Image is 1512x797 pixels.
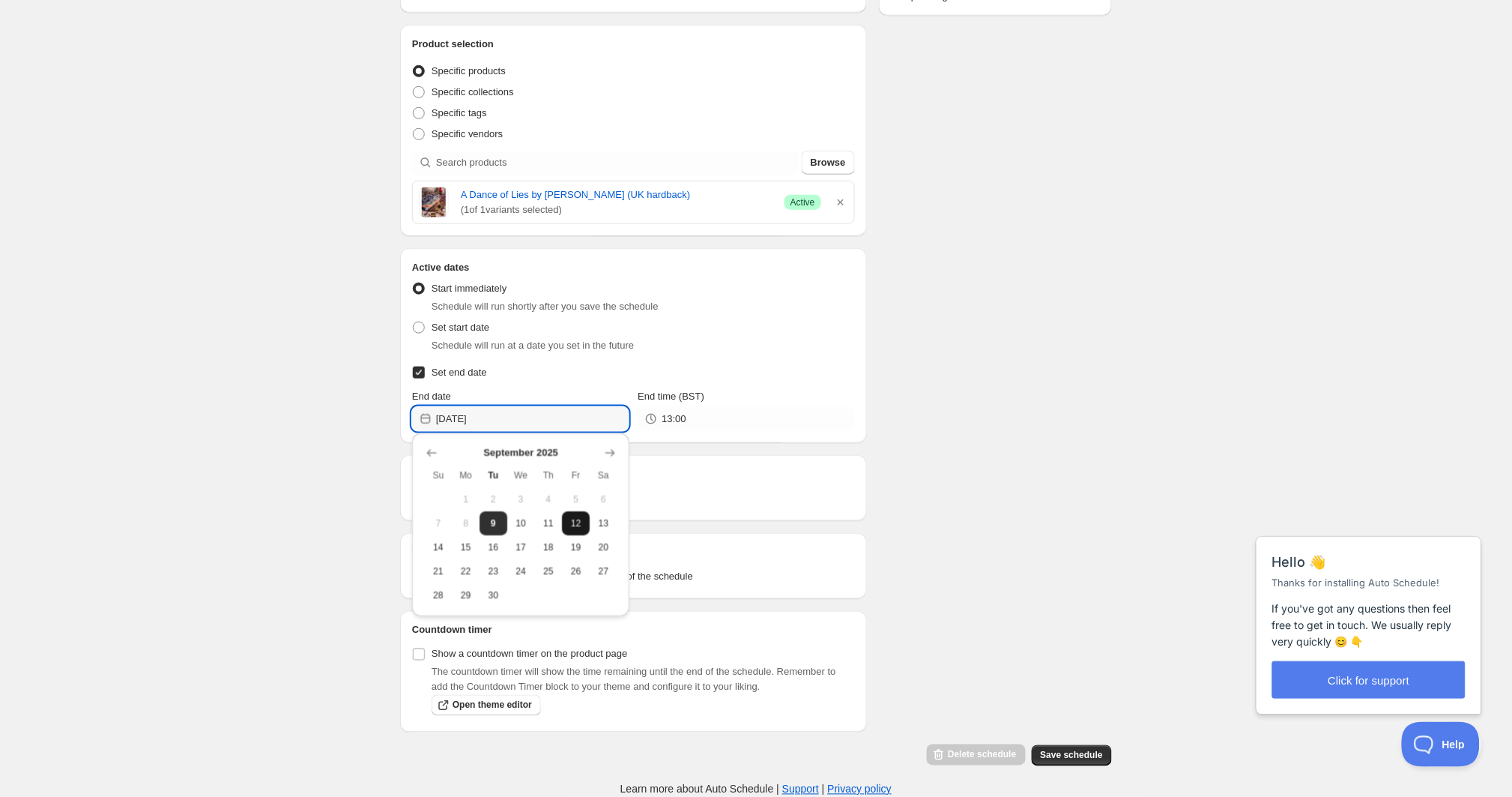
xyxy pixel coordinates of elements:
[432,649,628,660] span: Show a countdown timer on the product page
[802,151,855,175] button: Browse
[412,391,451,402] span: End date
[507,487,535,511] button: Wednesday September 3 2025
[424,583,452,607] button: Sunday September 28 2025
[430,469,446,481] span: Su
[513,517,529,529] span: 10
[534,487,562,511] button: Thursday September 4 2025
[461,187,772,202] a: A Dance of Lies by [PERSON_NAME] (UK hardback)
[486,493,501,505] span: 2
[432,322,489,333] span: Set start date
[507,511,535,535] button: Wednesday September 10 2025
[534,463,562,487] th: Thursday
[590,511,617,535] button: Saturday September 13 2025
[540,565,556,577] span: 25
[568,541,584,553] span: 19
[568,493,584,505] span: 5
[458,565,474,577] span: 22
[1402,722,1482,767] iframe: Help Scout Beacon - Open
[596,541,611,553] span: 20
[540,541,556,553] span: 18
[513,493,529,505] span: 3
[540,493,556,505] span: 4
[811,155,846,170] span: Browse
[562,559,590,583] button: Friday September 26 2025
[430,517,446,529] span: 7
[540,517,556,529] span: 11
[432,340,634,351] span: Schedule will run at a date you set in the future
[486,541,501,553] span: 16
[782,784,819,796] a: Support
[596,565,611,577] span: 27
[412,37,855,52] h2: Product selection
[513,469,529,481] span: We
[458,517,474,529] span: 8
[458,469,474,481] span: Mo
[458,493,474,505] span: 1
[1041,750,1103,762] span: Save schedule
[432,283,506,294] span: Start immediately
[424,511,452,535] button: Sunday September 7 2025
[1032,745,1112,766] button: Save schedule
[507,463,535,487] th: Wednesday
[534,559,562,583] button: Thursday September 25 2025
[412,545,855,560] h2: Tags
[432,128,503,139] span: Specific vendors
[568,469,584,481] span: Fr
[452,559,480,583] button: Monday September 22 2025
[412,467,855,482] h2: Repeating
[534,535,562,559] button: Thursday September 18 2025
[452,511,480,535] button: Monday September 8 2025
[412,623,855,638] h2: Countdown timer
[590,487,617,511] button: Saturday September 6 2025
[424,463,452,487] th: Sunday
[412,260,855,275] h2: Active dates
[507,535,535,559] button: Wednesday September 17 2025
[480,511,507,535] button: Today Tuesday September 9 2025
[461,202,772,217] span: ( 1 of 1 variants selected)
[568,517,584,529] span: 12
[486,589,501,601] span: 30
[513,541,529,553] span: 17
[452,535,480,559] button: Monday September 15 2025
[790,196,815,208] span: Active
[430,541,446,553] span: 14
[480,535,507,559] button: Tuesday September 16 2025
[596,517,611,529] span: 13
[596,493,611,505] span: 6
[452,487,480,511] button: Monday September 1 2025
[828,784,892,796] a: Privacy policy
[421,442,442,463] button: Show previous month, August 2025
[513,565,529,577] span: 24
[486,517,501,529] span: 9
[432,107,487,118] span: Specific tags
[452,583,480,607] button: Monday September 29 2025
[562,535,590,559] button: Friday September 19 2025
[432,301,659,312] span: Schedule will run shortly after you save the schedule
[540,469,556,481] span: Th
[480,559,507,583] button: Tuesday September 23 2025
[453,700,532,712] span: Open theme editor
[452,463,480,487] th: Monday
[562,487,590,511] button: Friday September 5 2025
[480,583,507,607] button: Tuesday September 30 2025
[534,511,562,535] button: Thursday September 11 2025
[590,535,617,559] button: Saturday September 20 2025
[432,665,855,695] p: The countdown timer will show the time remaining until the end of the schedule. Remember to add t...
[1249,502,1490,722] iframe: Help Scout Beacon - Messages and Notifications
[430,589,446,601] span: 28
[507,559,535,583] button: Wednesday September 24 2025
[638,391,704,402] span: End time (BST)
[458,541,474,553] span: 15
[590,463,617,487] th: Saturday
[590,559,617,583] button: Saturday September 27 2025
[562,463,590,487] th: Friday
[480,463,507,487] th: Tuesday
[432,695,541,716] a: Open theme editor
[568,565,584,577] span: 26
[436,151,799,175] input: Search products
[432,86,514,97] span: Specific collections
[486,469,501,481] span: Tu
[599,442,620,463] button: Show next month, October 2025
[486,565,501,577] span: 23
[424,535,452,559] button: Sunday September 14 2025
